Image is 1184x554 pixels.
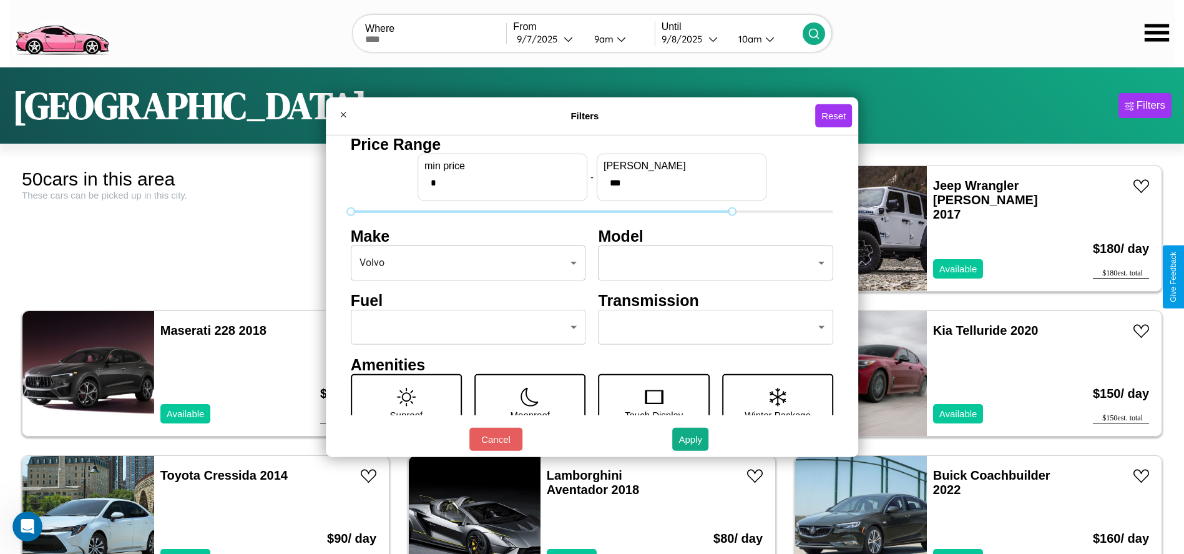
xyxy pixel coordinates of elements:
h4: Fuel [351,291,586,309]
button: Cancel [469,428,522,451]
label: From [513,21,654,32]
h4: Transmission [599,291,834,309]
div: $ 180 est. total [1093,269,1149,279]
label: Where [365,23,506,34]
p: Winter Package [745,406,811,423]
a: Toyota Cressida 2014 [160,468,288,482]
div: $ 150 est. total [1093,413,1149,423]
p: - [590,169,594,185]
div: These cars can be picked up in this city. [22,190,389,200]
img: logo [9,6,114,58]
a: Kia Telluride 2020 [933,324,1039,337]
h4: Make [351,227,586,245]
button: Reset [815,104,852,127]
label: [PERSON_NAME] [604,160,760,171]
button: Apply [672,428,708,451]
div: Give Feedback [1169,252,1178,302]
button: 9am [584,32,655,46]
div: 9am [588,33,617,45]
a: Maserati 228 2018 [160,324,267,337]
p: Moonroof [511,406,550,423]
div: 10am [732,33,765,45]
div: 9 / 8 / 2025 [662,33,708,45]
a: Jeep Wrangler [PERSON_NAME] 2017 [933,179,1038,221]
label: Until [662,21,803,32]
p: Touch Display [625,406,683,423]
label: min price [424,160,580,171]
h4: Price Range [351,135,834,153]
div: 50 cars in this area [22,169,389,190]
iframe: Intercom live chat [12,512,42,542]
h3: $ 180 / day [1093,229,1149,269]
p: Available [939,260,977,277]
div: $ 200 est. total [320,413,376,423]
button: 10am [728,32,803,46]
h3: $ 200 / day [320,374,376,413]
p: Available [167,405,205,422]
div: 9 / 7 / 2025 [517,33,564,45]
div: Filters [1137,99,1165,112]
a: Lamborghini Aventador 2018 [547,468,639,497]
h1: [GEOGRAPHIC_DATA] [12,80,367,131]
div: Volvo [351,245,586,280]
h4: Filters [355,111,815,121]
h4: Model [599,227,834,245]
a: Buick Coachbuilder 2022 [933,468,1050,497]
h3: $ 150 / day [1093,374,1149,413]
p: Available [939,405,977,422]
p: Sunroof [390,406,423,423]
h4: Amenities [351,355,834,373]
button: Filters [1118,93,1172,118]
button: 9/7/2025 [513,32,584,46]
